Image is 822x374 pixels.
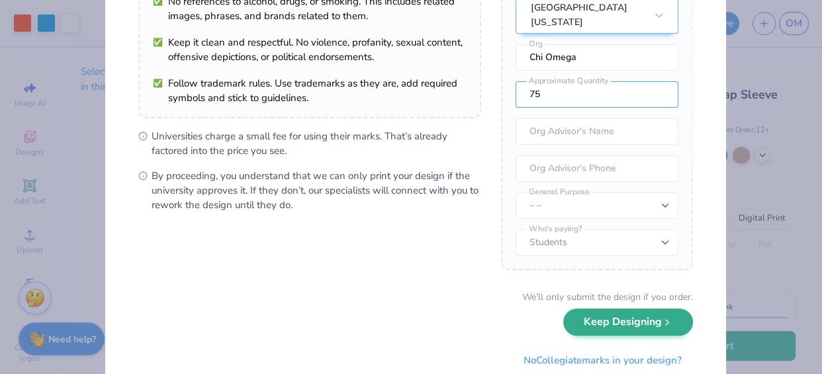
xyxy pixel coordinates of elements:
[512,347,693,374] button: NoCollegiatemarks in your design?
[522,290,693,304] div: We’ll only submit the design if you order.
[152,129,481,158] span: Universities charge a small fee for using their marks. That’s already factored into the price you...
[516,118,678,145] input: Org Advisor's Name
[153,76,467,105] li: Follow trademark rules. Use trademarks as they are, add required symbols and stick to guidelines.
[152,168,481,212] span: By proceeding, you understand that we can only print your design if the university approves it. I...
[516,44,678,71] input: Org
[516,81,678,108] input: Approximate Quantity
[531,1,646,30] div: [GEOGRAPHIC_DATA][US_STATE]
[563,309,693,336] button: Keep Designing
[153,35,467,64] li: Keep it clean and respectful. No violence, profanity, sexual content, offensive depictions, or po...
[516,155,678,182] input: Org Advisor's Phone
